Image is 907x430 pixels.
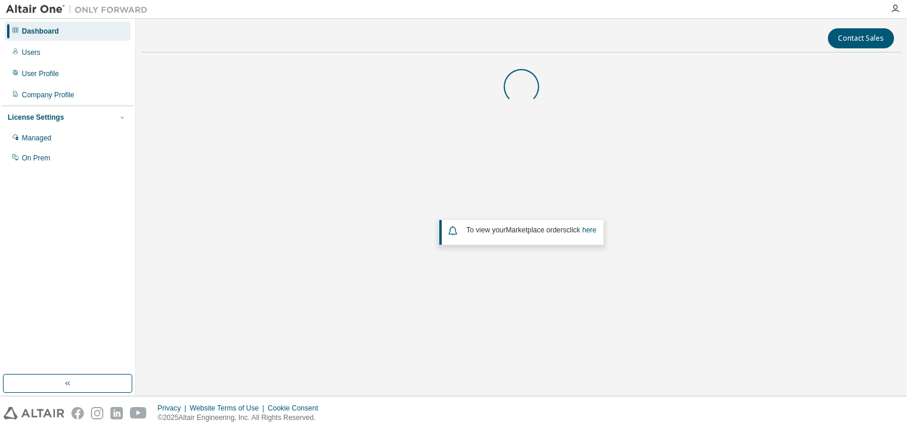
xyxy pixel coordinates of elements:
div: Cookie Consent [267,403,325,413]
p: © 2025 Altair Engineering, Inc. All Rights Reserved. [158,413,325,423]
div: Company Profile [22,90,74,100]
em: Marketplace orders [506,226,567,234]
a: here [582,226,596,234]
div: Managed [22,133,51,143]
img: altair_logo.svg [4,407,64,419]
img: youtube.svg [130,407,147,419]
img: facebook.svg [71,407,84,419]
div: Dashboard [22,27,59,36]
div: On Prem [22,153,50,163]
img: instagram.svg [91,407,103,419]
div: Privacy [158,403,190,413]
span: To view your click [466,226,596,234]
div: License Settings [8,113,64,122]
img: linkedin.svg [110,407,123,419]
div: User Profile [22,69,59,78]
div: Users [22,48,40,57]
button: Contact Sales [828,28,894,48]
div: Website Terms of Use [190,403,267,413]
img: Altair One [6,4,154,15]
